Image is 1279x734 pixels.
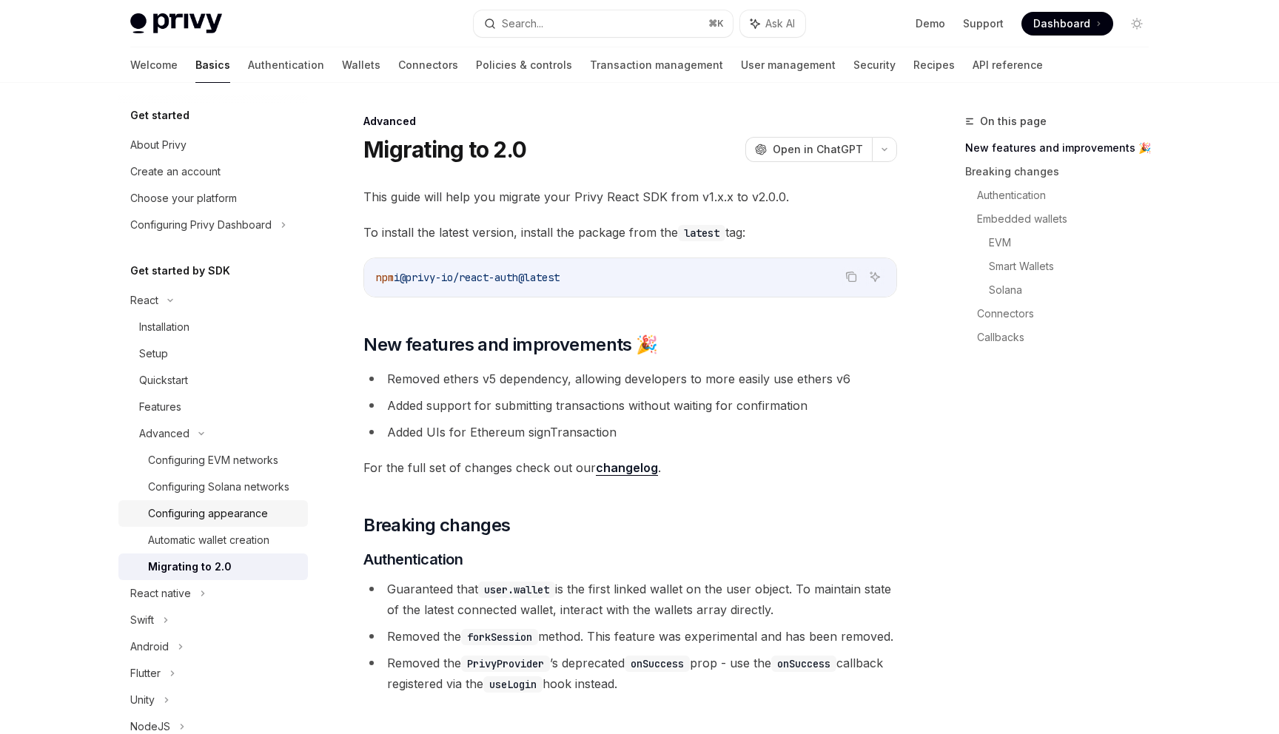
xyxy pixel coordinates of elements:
button: Toggle dark mode [1125,12,1149,36]
a: Support [963,16,1004,31]
a: Create an account [118,158,308,185]
a: Security [853,47,896,83]
div: Choose your platform [130,189,237,207]
div: Configuring appearance [148,505,268,522]
div: Installation [139,318,189,336]
code: useLogin [483,676,543,693]
code: onSuccess [625,656,690,672]
h5: Get started [130,107,189,124]
div: React [130,292,158,309]
a: API reference [973,47,1043,83]
a: Configuring appearance [118,500,308,527]
span: This guide will help you migrate your Privy React SDK from v1.x.x to v2.0.0. [363,186,897,207]
span: Ask AI [765,16,795,31]
a: Setup [118,340,308,367]
a: Wallets [342,47,380,83]
div: Swift [130,611,154,629]
a: Policies & controls [476,47,572,83]
span: @privy-io/react-auth@latest [400,271,560,284]
span: Removed the ’s deprecated prop - use the callback registered via the hook instead. [387,656,883,691]
code: latest [678,225,725,241]
a: Embedded wallets [977,207,1161,231]
div: Advanced [139,425,189,442]
div: About Privy [130,136,187,154]
code: user.wallet [478,582,555,598]
button: Open in ChatGPT [745,137,872,162]
span: Removed the method. This feature was experimental and has been removed. [387,629,893,644]
button: Search...⌘K [474,10,733,37]
a: About Privy [118,132,308,158]
div: Automatic wallet creation [148,531,269,549]
div: Android [130,638,169,656]
span: Open in ChatGPT [773,142,863,157]
div: Search... [502,15,543,33]
a: Configuring Solana networks [118,474,308,500]
a: Installation [118,314,308,340]
span: Breaking changes [363,514,510,537]
button: Ask AI [740,10,805,37]
code: PrivyProvider [461,656,550,672]
a: Authentication [977,183,1161,207]
h1: Migrating to 2.0 [363,136,526,163]
a: Recipes [913,47,955,83]
a: Basics [195,47,230,83]
a: Automatic wallet creation [118,527,308,553]
div: Configuring Privy Dashboard [130,216,272,234]
div: Flutter [130,664,161,682]
button: Copy the contents from the code block [842,267,861,286]
li: Removed ethers v5 dependency, allowing developers to more easily use ethers v6 [363,368,897,389]
code: forkSession [461,629,538,645]
a: Solana [989,278,1161,302]
h5: Get started by SDK [130,262,230,280]
a: User management [741,47,836,83]
div: Unity [130,691,155,709]
span: ⌘ K [708,18,724,30]
code: onSuccess [771,656,836,672]
li: Added UIs for Ethereum signTransaction [363,422,897,442]
a: Transaction management [590,47,723,83]
span: New features and improvements 🎉 [363,333,657,357]
span: On this page [980,112,1047,130]
div: Setup [139,345,168,363]
a: Connectors [977,302,1161,326]
a: Migrating to 2.0 [118,553,308,580]
a: Breaking changes [965,160,1161,183]
a: Authentication [248,47,324,83]
span: i [394,271,400,284]
a: Choose your platform [118,185,308,212]
div: React native [130,585,191,602]
div: Configuring Solana networks [148,478,289,496]
span: To install the latest version, install the package from the tag: [363,222,897,243]
div: Create an account [130,163,221,181]
a: changelog [596,460,658,476]
span: Authentication [363,549,463,570]
a: Callbacks [977,326,1161,349]
a: New features and improvements 🎉 [965,136,1161,160]
span: Dashboard [1033,16,1090,31]
div: Features [139,398,181,416]
button: Ask AI [865,267,884,286]
a: Features [118,394,308,420]
a: Connectors [398,47,458,83]
a: EVM [989,231,1161,255]
div: Quickstart [139,371,188,389]
div: Configuring EVM networks [148,451,278,469]
div: Advanced [363,114,897,129]
span: For the full set of changes check out our . [363,457,897,478]
a: Demo [916,16,945,31]
a: Configuring EVM networks [118,447,308,474]
a: Smart Wallets [989,255,1161,278]
span: npm [376,271,394,284]
a: Welcome [130,47,178,83]
span: Guaranteed that is the first linked wallet on the user object. To maintain state of the latest co... [387,582,891,617]
div: Migrating to 2.0 [148,558,232,576]
a: Quickstart [118,367,308,394]
a: Dashboard [1021,12,1113,36]
li: Added support for submitting transactions without waiting for confirmation [363,395,897,416]
img: light logo [130,13,222,34]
